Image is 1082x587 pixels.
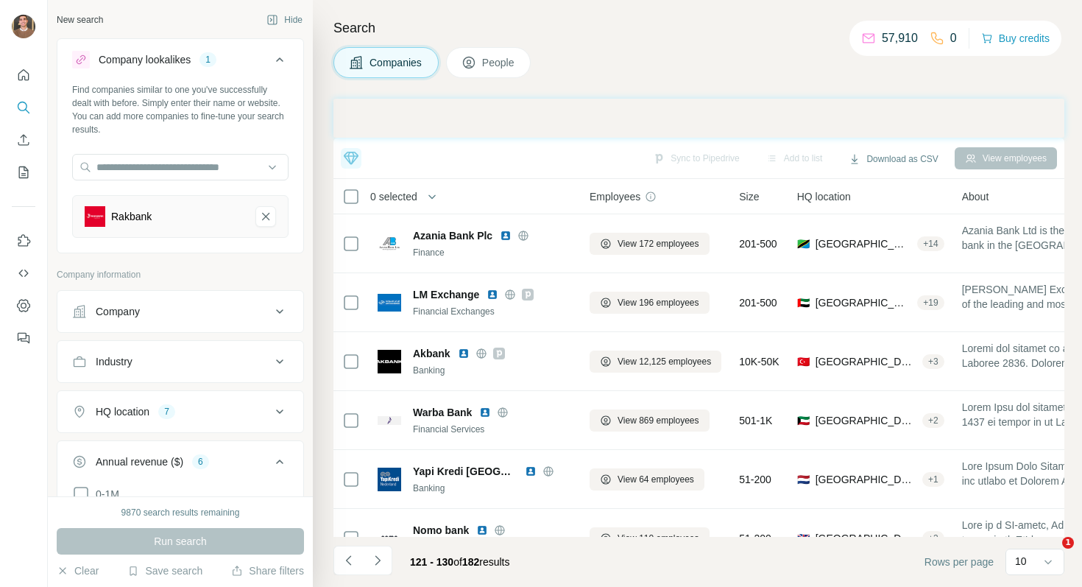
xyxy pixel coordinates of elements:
button: HQ location7 [57,394,303,429]
button: Annual revenue ($)6 [57,444,303,485]
span: [GEOGRAPHIC_DATA], [GEOGRAPHIC_DATA] [816,472,916,487]
button: Company [57,294,303,329]
div: 1 [199,53,216,66]
span: Warba Bank [413,405,472,420]
button: Rakbank-remove-button [255,206,276,227]
span: View 869 employees [618,414,699,427]
button: Search [12,94,35,121]
img: Logo of Azania Bank Plc [378,232,401,256]
span: View 196 employees [618,296,699,309]
span: 🇬🇧 [797,531,810,546]
p: 10 [1015,554,1027,569]
span: View 110 employees [618,532,699,545]
span: 51-200 [739,472,771,487]
span: Azania Bank Plc [413,228,492,243]
button: View 172 employees [590,233,710,255]
img: Avatar [12,15,35,38]
button: Use Surfe on LinkedIn [12,228,35,254]
img: LinkedIn logo [500,230,512,242]
button: Buy credits [981,28,1050,49]
div: + 2 [922,414,944,427]
span: View 64 employees [618,473,694,486]
button: Use Surfe API [12,260,35,287]
img: LinkedIn logo [458,348,470,359]
span: results [410,556,509,568]
img: Logo of Nomo bank [378,527,401,550]
span: 🇹🇷 [797,354,810,369]
span: 🇳🇱 [797,472,810,487]
button: Share filters [231,563,304,578]
span: Size [739,189,759,204]
div: Rakbank [111,209,152,224]
span: 10K-50K [739,354,779,369]
div: HQ location [96,404,149,419]
div: Financial Services [413,423,572,436]
div: Finance [413,246,572,259]
span: Nomo bank [413,523,469,538]
div: Find companies similar to one you've successfully dealt with before. Simply enter their name or w... [72,83,289,136]
span: Employees [590,189,640,204]
div: + 3 [922,532,944,545]
img: Logo of Warba Bank [378,416,401,425]
iframe: Banner [333,99,1064,138]
span: [GEOGRAPHIC_DATA], [GEOGRAPHIC_DATA] [816,413,916,428]
span: HQ location [797,189,851,204]
button: Navigate to next page [363,546,392,575]
p: 57,910 [882,29,918,47]
div: + 14 [917,237,944,250]
div: Financial Exchanges [413,305,572,318]
span: 182 [462,556,479,568]
span: 201-500 [739,236,777,251]
div: Company [96,304,140,319]
span: Companies [369,55,423,70]
button: Save search [127,563,202,578]
span: LM Exchange [413,287,479,302]
span: View 172 employees [618,237,699,250]
span: Rows per page [924,555,994,569]
iframe: Intercom live chat [1032,537,1067,572]
div: New search [57,13,103,27]
img: Rakbank-logo [85,206,105,227]
button: Hide [256,9,313,31]
span: 201-500 [739,295,777,310]
span: [GEOGRAPHIC_DATA], [GEOGRAPHIC_DATA] [816,295,912,310]
button: My lists [12,159,35,186]
div: 6 [192,455,209,468]
span: 🇰🇼 [797,413,810,428]
span: 🇹🇿 [797,236,810,251]
span: 1 [1062,537,1074,549]
button: Feedback [12,325,35,351]
img: Logo of Akbank [378,350,401,373]
span: Akbank [413,346,450,361]
button: Dashboard [12,292,35,319]
button: Quick start [12,62,35,88]
img: LinkedIn logo [479,407,491,418]
span: View 12,125 employees [618,355,711,368]
div: Banking [413,364,572,377]
div: Banking [413,482,572,495]
span: [GEOGRAPHIC_DATA], [GEOGRAPHIC_DATA] [816,531,916,546]
div: 9870 search results remaining [121,506,240,519]
img: LinkedIn logo [476,524,488,536]
div: Industry [96,354,132,369]
button: View 64 employees [590,468,704,491]
span: About [962,189,989,204]
span: 121 - 130 [410,556,453,568]
span: Yapi Kredi [GEOGRAPHIC_DATA] [413,464,517,479]
button: View 869 employees [590,410,710,432]
div: + 19 [917,296,944,309]
button: Clear [57,563,99,578]
span: [GEOGRAPHIC_DATA], [GEOGRAPHIC_DATA] [816,236,912,251]
div: 7 [158,405,175,418]
button: View 196 employees [590,292,710,314]
span: 501-1K [739,413,772,428]
img: Logo of Yapi Kredi Nederland [378,468,401,491]
p: 0 [950,29,957,47]
div: + 3 [922,355,944,368]
button: Industry [57,344,303,379]
img: Logo of LM Exchange [378,291,401,314]
span: 0-1M [90,487,119,502]
button: Enrich CSV [12,127,35,153]
button: View 110 employees [590,527,710,549]
div: + 1 [922,473,944,486]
